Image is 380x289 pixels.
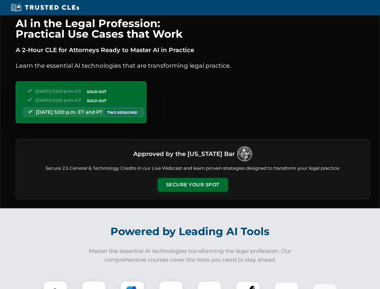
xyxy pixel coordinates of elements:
span: SOLD OUT [85,98,108,104]
p: Secure 2.5 General & Technology Credits in our Live Webcast and learn proven strategies designed ... [23,165,363,172]
span: [DATE] 5:00 p.m. ET [35,98,81,103]
h3: Approved by the [US_STATE] Bar [133,148,235,159]
p: A 2-Hour CLE for Attorneys Ready to Master AI in Practice [16,45,370,55]
img: Trusted CLEs [9,3,81,12]
p: Master the essential AI technologies transforming the legal profession. Our comprehensive courses... [85,247,295,264]
p: Learn the essential AI technologies that are transforming legal practice. [16,61,370,70]
span: [DATE] 5:00 p.m. ET [35,89,81,94]
h2: Powered by Leading AI Tools [23,221,357,242]
span: SOLD OUT [85,89,108,95]
img: Logo [237,146,252,161]
h1: AI in the Legal Profession: Practical Use Cases that Work [16,18,370,39]
button: Secure Your Spot [158,178,228,192]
